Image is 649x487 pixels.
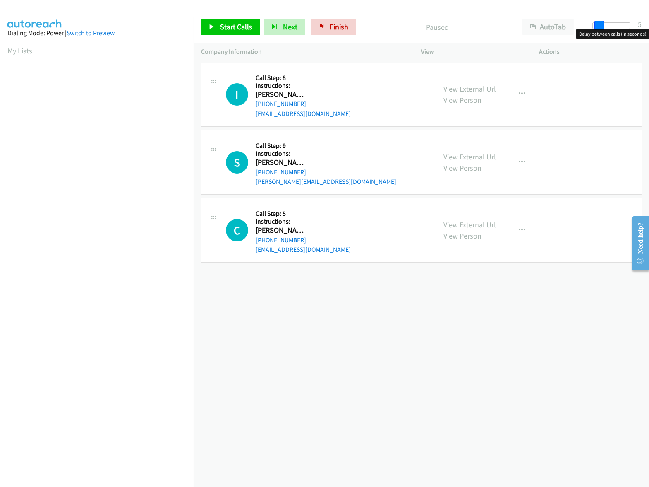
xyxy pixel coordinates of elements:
button: AutoTab [522,19,574,35]
h5: Instructions: [256,82,351,90]
a: [EMAIL_ADDRESS][DOMAIN_NAME] [256,110,351,118]
h5: Call Step: 8 [256,74,351,82]
h2: [PERSON_NAME] [256,90,304,99]
h5: Instructions: [256,217,351,226]
h5: Instructions: [256,149,396,158]
a: [EMAIL_ADDRESS][DOMAIN_NAME] [256,246,351,253]
a: View External Url [444,152,496,162]
a: Start Calls [201,19,260,35]
h2: [PERSON_NAME] [256,226,304,235]
h1: C [226,219,248,241]
span: Next [283,22,297,31]
a: View Person [444,231,482,241]
button: Next [264,19,305,35]
p: Company Information [201,47,407,57]
a: Switch to Preview [67,29,115,37]
a: View External Url [444,84,496,94]
div: The call is yet to be attempted [226,151,248,174]
p: Paused [367,22,508,33]
p: Actions [539,47,642,57]
h2: [PERSON_NAME] [256,158,304,167]
a: View Person [444,95,482,105]
div: The call is yet to be attempted [226,219,248,241]
a: Finish [311,19,356,35]
a: [PHONE_NUMBER] [256,168,306,176]
a: View External Url [444,220,496,229]
span: Finish [330,22,348,31]
iframe: Dialpad [7,64,194,457]
a: [PERSON_NAME][EMAIL_ADDRESS][DOMAIN_NAME] [256,178,396,186]
a: View Person [444,163,482,173]
span: Start Calls [220,22,252,31]
a: [PHONE_NUMBER] [256,100,306,108]
h5: Call Step: 9 [256,142,396,150]
div: 5 [638,19,642,30]
iframe: Resource Center [625,210,649,276]
h5: Call Step: 5 [256,210,351,218]
a: [PHONE_NUMBER] [256,236,306,244]
a: My Lists [7,46,32,55]
h1: I [226,83,248,106]
p: View [421,47,524,57]
div: Dialing Mode: Power | [7,28,186,38]
h1: S [226,151,248,174]
div: The call is yet to be attempted [226,83,248,106]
